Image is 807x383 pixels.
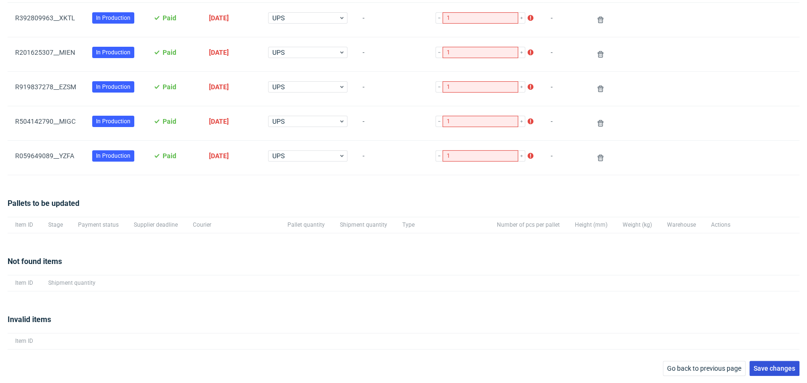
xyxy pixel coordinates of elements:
span: Go back to previous page [667,365,741,372]
span: In Production [96,48,130,57]
a: R392809963__XKTL [15,14,75,22]
span: UPS [272,48,338,57]
span: [DATE] [209,49,229,56]
span: - [551,14,580,26]
span: - [551,49,580,60]
span: Save changes [754,365,795,372]
span: Weight (kg) [623,221,652,229]
button: Save changes [749,361,799,376]
span: - [363,83,420,94]
span: Number of pcs per pallet [497,221,560,229]
a: R504142790__MIGC [15,118,76,125]
span: Warehouse [667,221,696,229]
span: Paid [163,118,176,125]
span: Item ID [15,337,33,345]
span: - [363,14,420,26]
span: Paid [163,49,176,56]
span: Paid [163,152,176,160]
span: UPS [272,151,338,161]
span: Item ID [15,279,33,287]
span: UPS [272,117,338,126]
span: - [363,118,420,129]
span: Type [402,221,482,229]
span: [DATE] [209,83,229,91]
span: - [363,152,420,163]
a: R919837278__EZSM [15,83,76,91]
span: In Production [96,83,130,91]
span: Shipment quantity [340,221,387,229]
span: Stage [48,221,63,229]
span: Payment status [78,221,119,229]
span: Height (mm) [575,221,607,229]
span: In Production [96,152,130,160]
a: R201625307__MIEN [15,49,75,56]
span: Item ID [15,221,33,229]
span: UPS [272,13,338,23]
span: [DATE] [209,152,229,160]
span: Courier [193,221,272,229]
span: [DATE] [209,118,229,125]
div: Not found items [8,256,799,275]
span: - [551,118,580,129]
span: In Production [96,14,130,22]
span: Paid [163,83,176,91]
span: Supplier deadline [134,221,178,229]
div: Invalid items [8,314,799,333]
span: - [551,152,580,163]
span: Actions [711,221,730,229]
span: Shipment quantity [48,279,95,287]
span: - [363,49,420,60]
span: In Production [96,117,130,126]
span: Pallet quantity [287,221,325,229]
button: Go back to previous page [663,361,746,376]
div: Pallets to be updated [8,198,799,217]
span: UPS [272,82,338,92]
span: Paid [163,14,176,22]
span: - [551,83,580,94]
a: R059649089__YZFA [15,152,74,160]
span: [DATE] [209,14,229,22]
